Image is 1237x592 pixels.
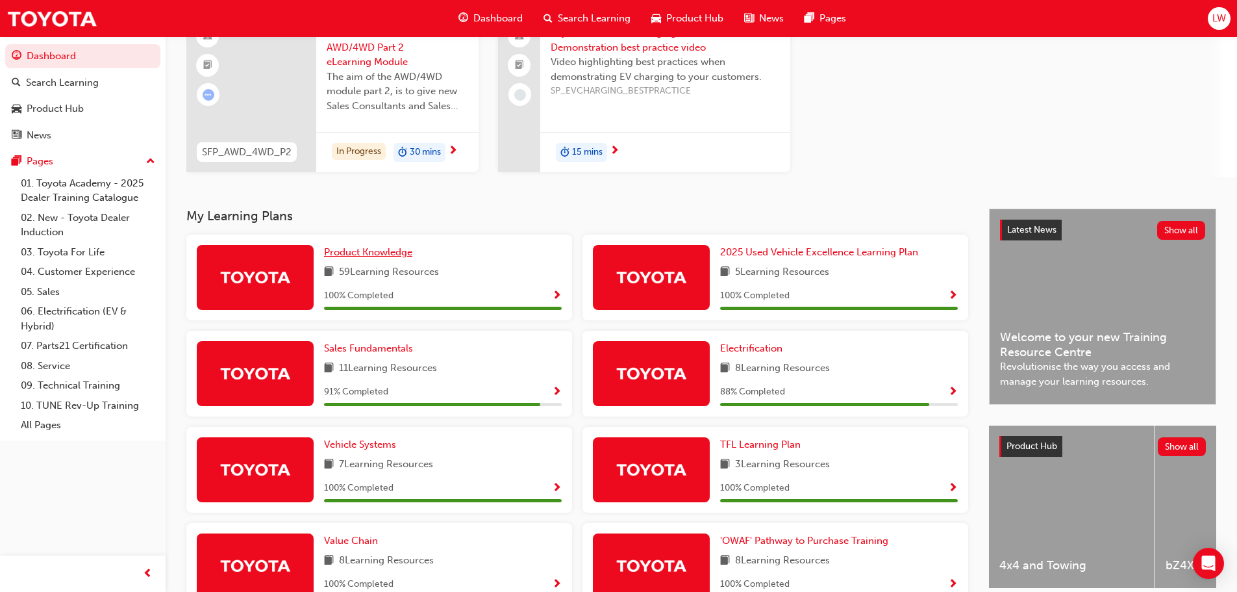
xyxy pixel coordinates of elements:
[720,341,788,356] a: Electrification
[735,457,830,473] span: 3 Learning Resources
[203,57,212,74] span: booktick-icon
[327,25,468,70] span: Sales Fundamentals AWD/4WD Part 2 eLearning Module
[1000,220,1205,240] a: Latest NewsShow all
[498,15,790,172] a: Toyota Electrified: Charging Demonstration best practice videoVideo highlighting best practices w...
[186,15,479,172] a: 0SFP_AWD_4WD_P2Sales Fundamentals AWD/4WD Part 2 eLearning ModuleThe aim of the AWD/4WD module pa...
[16,376,160,396] a: 09. Technical Training
[651,10,661,27] span: car-icon
[735,264,829,281] span: 5 Learning Resources
[16,302,160,336] a: 06. Electrification (EV & Hybrid)
[1212,11,1226,26] span: LW
[1157,221,1206,240] button: Show all
[948,384,958,400] button: Show Progress
[27,154,53,169] div: Pages
[720,534,893,548] a: 'OWAF' Pathway to Purchase Training
[26,75,99,90] div: Search Learning
[458,10,468,27] span: guage-icon
[332,143,386,161] div: In Progress
[720,385,785,400] span: 88 % Completed
[720,437,806,452] a: TFL Learning Plan
[720,553,730,569] span: book-icon
[324,553,334,569] span: book-icon
[1193,548,1224,579] div: Open Intercom Messenger
[641,5,734,32] a: car-iconProduct Hub
[948,290,958,302] span: Show Progress
[12,130,21,142] span: news-icon
[16,396,160,416] a: 10. TUNE Rev-Up Training
[805,10,814,27] span: pages-icon
[552,387,562,398] span: Show Progress
[473,11,523,26] span: Dashboard
[616,362,687,385] img: Trak
[339,361,437,377] span: 11 Learning Resources
[12,103,21,115] span: car-icon
[533,5,641,32] a: search-iconSearch Learning
[999,436,1206,457] a: Product HubShow all
[16,174,160,208] a: 01. Toyota Academy - 2025 Dealer Training Catalogue
[219,362,291,385] img: Trak
[410,145,441,160] span: 30 mins
[1006,441,1057,452] span: Product Hub
[448,5,533,32] a: guage-iconDashboard
[616,458,687,481] img: Trak
[16,242,160,263] a: 03. Toyota For Life
[759,11,784,26] span: News
[186,209,968,224] h3: My Learning Plans
[551,84,780,99] span: SP_EVCHARGING_BESTPRACTICE
[16,282,160,302] a: 05. Sales
[794,5,856,32] a: pages-iconPages
[27,128,51,143] div: News
[735,361,830,377] span: 8 Learning Resources
[448,146,458,157] span: next-icon
[12,51,21,62] span: guage-icon
[16,356,160,376] a: 08. Service
[398,144,407,161] span: duration-icon
[551,25,780,55] span: Toyota Electrified: Charging Demonstration best practice video
[324,289,394,303] span: 100 % Completed
[146,153,155,170] span: up-icon
[27,101,84,116] div: Product Hub
[16,336,160,356] a: 07. Parts21 Certification
[572,145,603,160] span: 15 mins
[989,426,1155,588] a: 4x4 and Towing
[744,10,754,27] span: news-icon
[720,577,790,592] span: 100 % Completed
[324,245,418,260] a: Product Knowledge
[948,579,958,591] span: Show Progress
[720,264,730,281] span: book-icon
[5,123,160,148] a: News
[720,289,790,303] span: 100 % Completed
[324,342,413,354] span: Sales Fundamentals
[720,535,888,547] span: 'OWAF' Pathway to Purchase Training
[6,4,97,33] img: Trak
[324,439,396,450] span: Vehicle Systems
[552,483,562,495] span: Show Progress
[16,208,160,242] a: 02. New - Toyota Dealer Induction
[219,266,291,289] img: Trak
[324,481,394,496] span: 100 % Completed
[1000,359,1205,389] span: Revolutionise the way you access and manage your learning resources.
[5,71,160,95] a: Search Learning
[948,480,958,496] button: Show Progress
[5,97,160,121] a: Product Hub
[666,11,723,26] span: Product Hub
[735,553,830,569] span: 8 Learning Resources
[610,146,619,157] span: next-icon
[819,11,846,26] span: Pages
[515,57,524,74] span: booktick-icon
[324,577,394,592] span: 100 % Completed
[999,558,1144,573] span: 4x4 and Towing
[324,534,383,548] a: Value Chain
[734,5,794,32] a: news-iconNews
[720,481,790,496] span: 100 % Completed
[327,70,468,114] span: The aim of the AWD/4WD module part 2, is to give new Sales Consultants and Sales Professionals an...
[143,566,153,582] span: prev-icon
[219,554,291,577] img: Trak
[551,55,780,84] span: Video highlighting best practices when demonstrating EV charging to your customers.
[720,342,782,354] span: Electrification
[1000,330,1205,359] span: Welcome to your new Training Resource Centre
[552,290,562,302] span: Show Progress
[560,144,569,161] span: duration-icon
[5,149,160,174] button: Pages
